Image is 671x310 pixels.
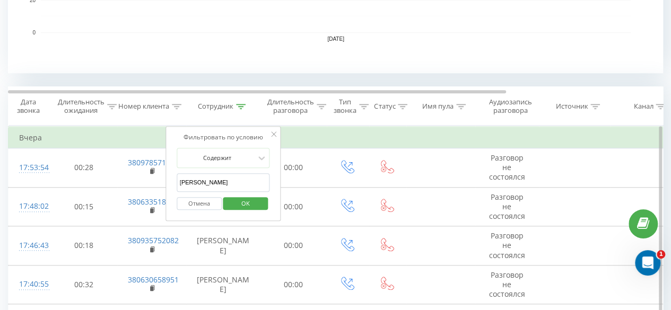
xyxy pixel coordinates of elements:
div: 17:48:02 [19,196,40,217]
td: 00:00 [260,226,327,265]
button: OK [223,197,268,210]
a: 380978571554 [128,157,179,167]
div: Номер клиента [118,102,169,111]
div: 17:40:55 [19,274,40,295]
span: Разговор не состоялся [489,231,525,260]
td: 00:00 [260,265,327,304]
span: 1 [657,250,665,259]
td: 00:28 [51,148,117,188]
div: Аудиозапись разговора [484,98,536,116]
td: 00:32 [51,265,117,304]
div: 17:53:54 [19,157,40,178]
div: 17:46:43 [19,235,40,256]
a: 380630658951 [128,274,179,285]
a: 380633518106 [128,197,179,207]
span: Разговор не состоялся [489,270,525,299]
input: Введите значение [177,173,270,192]
td: 00:18 [51,226,117,265]
div: Тип звонка [334,98,356,116]
td: [PERSON_NAME] [186,265,260,304]
text: [DATE] [327,36,344,42]
span: OK [231,195,260,211]
button: Отмена [177,197,222,210]
span: Разговор не состоялся [489,192,525,221]
span: Разговор не состоялся [489,153,525,182]
div: Длительность ожидания [58,98,104,116]
div: Канал [633,102,653,111]
div: Имя пула [422,102,454,111]
td: 00:00 [260,187,327,226]
div: Дата звонка [8,98,48,116]
td: 00:15 [51,187,117,226]
text: 0 [32,30,36,36]
td: 00:00 [260,148,327,188]
td: [PERSON_NAME] [186,226,260,265]
div: Фильтровать по условию [177,132,270,143]
a: 380935752082 [128,235,179,245]
div: Длительность разговора [267,98,314,116]
div: Статус [374,102,395,111]
div: Сотрудник [198,102,233,111]
div: Источник [555,102,588,111]
iframe: Intercom live chat [635,250,660,276]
